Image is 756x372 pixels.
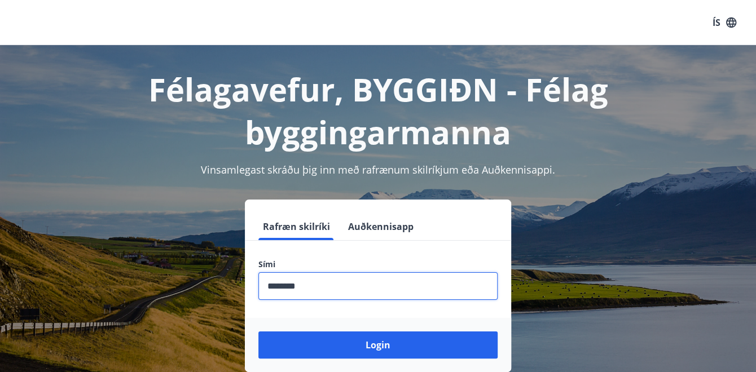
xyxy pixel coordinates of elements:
[258,331,498,358] button: Login
[201,163,555,176] span: Vinsamlegast skráðu þig inn með rafrænum skilríkjum eða Auðkennisappi.
[14,68,742,153] h1: Félagavefur, BYGGIÐN - Félag byggingarmanna
[258,213,335,240] button: Rafræn skilríki
[258,259,498,270] label: Sími
[344,213,418,240] button: Auðkennisapp
[706,12,742,33] button: ÍS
